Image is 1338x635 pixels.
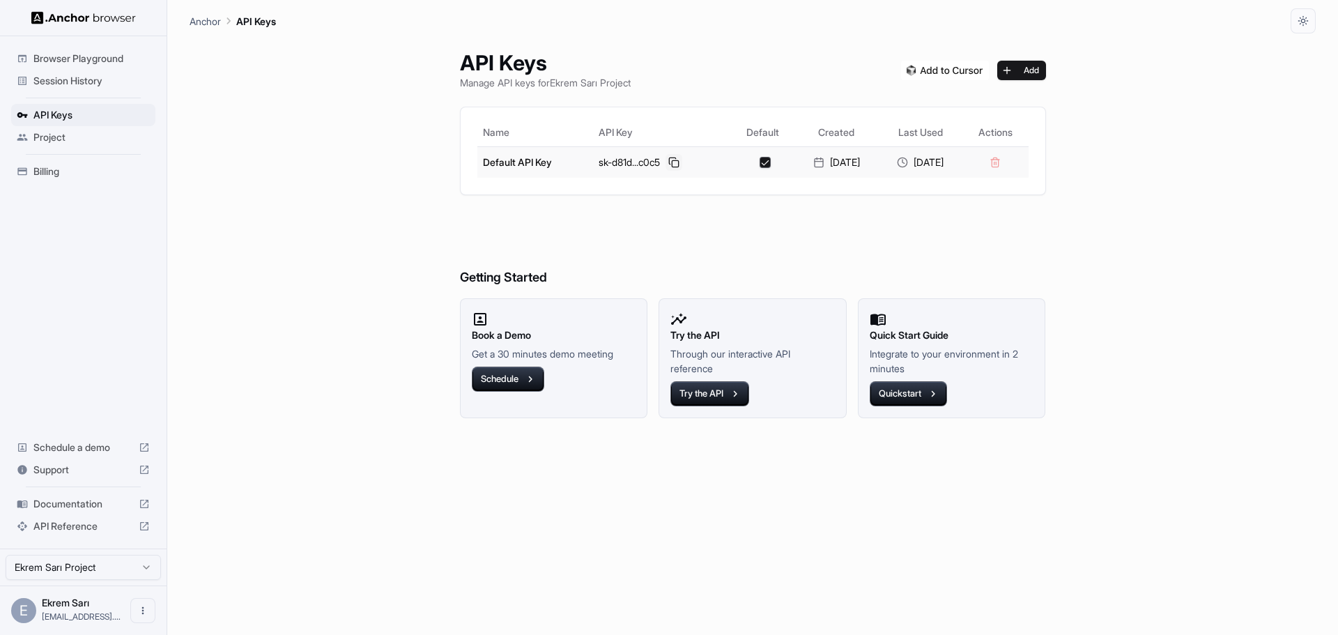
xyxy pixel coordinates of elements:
[130,598,155,623] button: Open menu
[11,493,155,515] div: Documentation
[670,346,835,376] p: Through our interactive API reference
[666,154,682,171] button: Copy API key
[11,459,155,481] div: Support
[31,11,136,24] img: Anchor Logo
[477,146,594,178] td: Default API Key
[33,441,133,454] span: Schedule a demo
[33,130,150,144] span: Project
[11,598,36,623] div: E
[11,104,155,126] div: API Keys
[884,155,957,169] div: [DATE]
[472,346,636,361] p: Get a 30 minutes demo meeting
[460,50,631,75] h1: API Keys
[190,14,221,29] p: Anchor
[997,61,1046,80] button: Add
[33,52,150,66] span: Browser Playground
[670,381,749,406] button: Try the API
[190,13,276,29] nav: breadcrumb
[11,160,155,183] div: Billing
[870,328,1034,343] h2: Quick Start Guide
[11,436,155,459] div: Schedule a demo
[42,611,121,622] span: ekrem89@gmail.com
[236,14,276,29] p: API Keys
[33,463,133,477] span: Support
[670,328,835,343] h2: Try the API
[11,126,155,148] div: Project
[593,118,730,146] th: API Key
[11,515,155,537] div: API Reference
[794,118,878,146] th: Created
[962,118,1028,146] th: Actions
[11,47,155,70] div: Browser Playground
[731,118,794,146] th: Default
[33,74,150,88] span: Session History
[472,367,544,392] button: Schedule
[460,212,1046,288] h6: Getting Started
[870,381,947,406] button: Quickstart
[800,155,872,169] div: [DATE]
[33,165,150,178] span: Billing
[460,75,631,90] p: Manage API keys for Ekrem Sarı Project
[33,519,133,533] span: API Reference
[472,328,636,343] h2: Book a Demo
[599,154,725,171] div: sk-d81d...c0c5
[870,346,1034,376] p: Integrate to your environment in 2 minutes
[901,61,989,80] img: Add anchorbrowser MCP server to Cursor
[33,497,133,511] span: Documentation
[11,70,155,92] div: Session History
[42,597,89,609] span: Ekrem Sarı
[477,118,594,146] th: Name
[879,118,962,146] th: Last Used
[33,108,150,122] span: API Keys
